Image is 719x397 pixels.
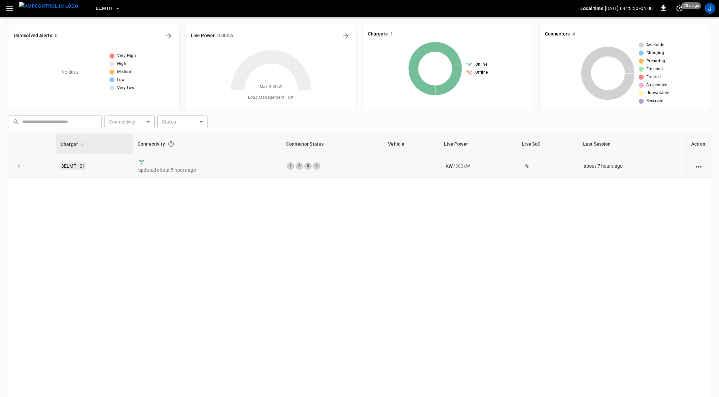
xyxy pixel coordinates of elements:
span: Max. 300 kW [260,84,283,90]
span: EL.MTH [96,5,112,12]
td: - % [517,154,578,178]
h6: Unresolved Alerts [14,32,52,39]
p: [DATE] 09:23:30 -04:00 [605,5,653,12]
th: Live Power [439,134,517,154]
span: Medium [117,69,133,75]
span: Offline [475,69,488,76]
button: Energy Overview [340,30,351,41]
span: Very Low [117,85,135,91]
button: EL.MTH [93,2,123,15]
span: Low [117,77,125,83]
th: Last Session [578,134,686,154]
th: Connector Status [282,134,383,154]
span: Unavailable [646,90,669,96]
span: Very High [117,53,136,59]
div: 2 [296,162,303,170]
span: Online [475,61,487,68]
span: Charging [646,50,664,57]
h6: 1 [390,30,393,38]
td: about 7 hours ago [578,154,686,178]
h6: Chargers [368,30,388,38]
span: Reserved [646,98,663,104]
div: 4 [313,162,320,170]
span: High [117,61,127,67]
span: Preparing [646,58,665,65]
div: / 300 kW [445,163,512,169]
button: set refresh interval [674,3,685,14]
button: expand row [14,161,24,171]
button: Connection between the charger and our software. [165,138,177,150]
th: Live SoC [517,134,578,154]
span: 20 s ago [682,2,701,9]
span: Faulted [646,74,661,81]
h6: 4 [572,30,575,38]
a: 3ELMTH01 [60,162,86,170]
div: 3 [304,162,312,170]
span: Suspended [646,82,668,89]
th: Action [686,134,711,154]
div: action cell options [695,163,703,169]
div: Connectivity [138,138,277,150]
p: Local time [580,5,604,12]
span: Finished [646,66,663,73]
span: Available [646,42,664,49]
td: - [383,154,439,178]
p: updated about 5 hours ago [138,167,276,173]
h6: 0 [55,32,58,39]
h6: Live Power [191,32,215,39]
h6: Connectors [545,30,570,38]
p: - kW [445,163,452,169]
th: Vehicle [383,134,439,154]
span: Load Management = Off [248,94,294,101]
div: profile-icon [705,3,715,14]
div: 1 [287,162,294,170]
button: All Alerts [163,30,174,41]
h6: 0.00 kW [217,32,233,39]
span: Charger [61,140,87,148]
p: No data [61,69,78,76]
img: ampcontrol.io logo [19,2,78,10]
